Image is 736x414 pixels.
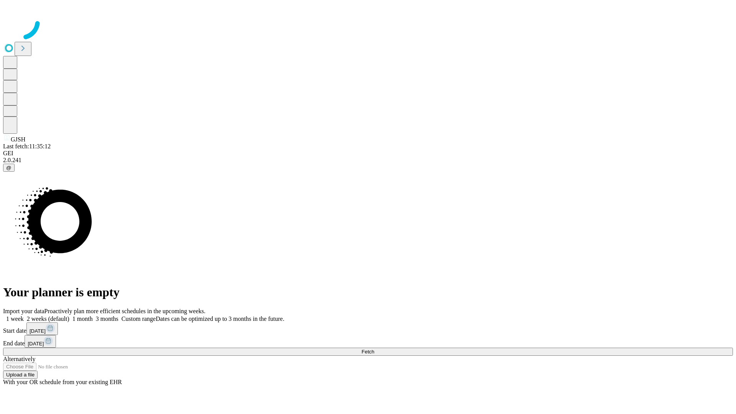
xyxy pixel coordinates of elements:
[30,328,46,334] span: [DATE]
[6,165,11,171] span: @
[72,315,93,322] span: 1 month
[361,349,374,355] span: Fetch
[25,335,56,348] button: [DATE]
[156,315,284,322] span: Dates can be optimized up to 3 months in the future.
[3,285,733,299] h1: Your planner is empty
[3,164,15,172] button: @
[3,322,733,335] div: Start date
[26,322,58,335] button: [DATE]
[3,348,733,356] button: Fetch
[3,356,35,362] span: Alternatively
[6,315,24,322] span: 1 week
[28,341,44,347] span: [DATE]
[11,136,25,143] span: GJSH
[3,371,38,379] button: Upload a file
[3,150,733,157] div: GEI
[3,335,733,348] div: End date
[3,143,51,149] span: Last fetch: 11:35:12
[3,379,122,385] span: With your OR schedule from your existing EHR
[3,157,733,164] div: 2.0.241
[122,315,156,322] span: Custom range
[44,308,205,314] span: Proactively plan more efficient schedules in the upcoming weeks.
[3,308,44,314] span: Import your data
[96,315,118,322] span: 3 months
[27,315,69,322] span: 2 weeks (default)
